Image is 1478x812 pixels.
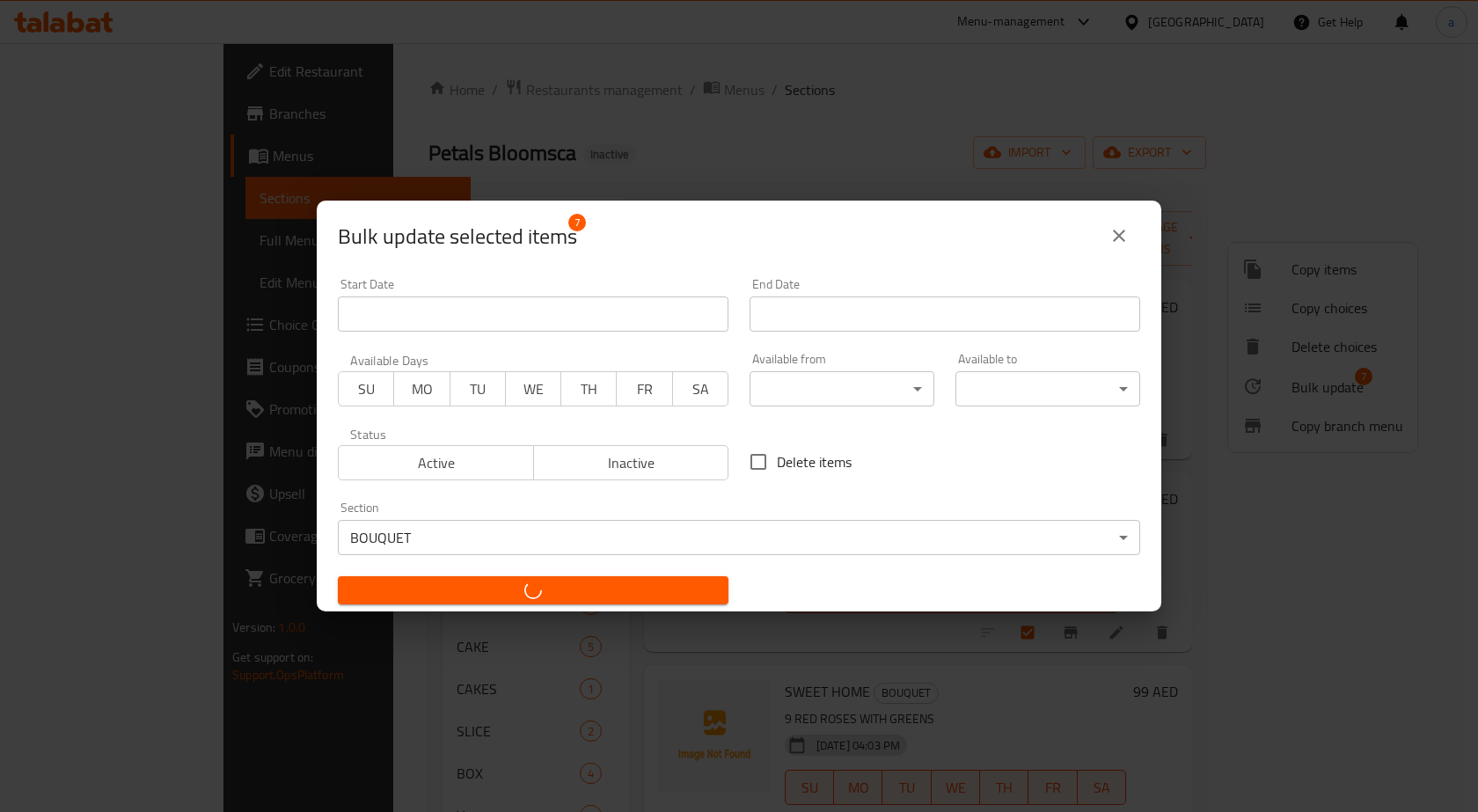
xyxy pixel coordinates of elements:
[513,377,554,402] span: WE
[624,377,665,402] span: FR
[338,371,394,406] button: SU
[1098,215,1140,257] button: close
[777,451,852,472] span: Delete items
[541,450,722,476] span: Inactive
[338,445,534,480] button: Active
[393,371,450,406] button: MO
[346,450,527,476] span: Active
[672,371,728,406] button: SA
[533,445,729,480] button: Inactive
[338,223,577,251] span: Selected items count
[616,371,672,406] button: FR
[568,377,610,402] span: TH
[750,371,934,406] div: ​
[346,377,387,402] span: SU
[505,371,561,406] button: WE
[568,214,586,231] span: 7
[560,371,617,406] button: TH
[450,371,506,406] button: TU
[680,377,721,402] span: SA
[401,377,443,402] span: MO
[457,377,499,402] span: TU
[955,371,1140,406] div: ​
[338,520,1140,555] div: BOUQUET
